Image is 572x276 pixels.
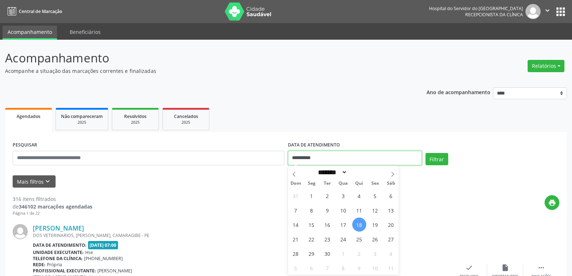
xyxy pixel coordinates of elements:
[305,218,319,232] span: Setembro 15, 2025
[19,203,92,210] strong: 346102 marcações agendadas
[288,140,340,151] label: DATA DE ATENDIMENTO
[97,268,132,274] span: [PERSON_NAME]
[384,218,398,232] span: Setembro 20, 2025
[289,189,303,203] span: Agosto 31, 2025
[352,261,366,275] span: Outubro 9, 2025
[545,195,559,210] button: print
[65,26,106,38] a: Beneficiários
[384,203,398,217] span: Setembro 13, 2025
[429,5,523,12] div: Hospital do Servidor do [GEOGRAPHIC_DATA]
[304,181,319,186] span: Seg
[61,113,103,119] span: Não compareceram
[352,232,366,246] span: Setembro 25, 2025
[368,218,382,232] span: Setembro 19, 2025
[124,113,147,119] span: Resolvidos
[305,261,319,275] span: Outubro 6, 2025
[174,113,198,119] span: Cancelados
[368,261,382,275] span: Outubro 10, 2025
[33,249,84,255] b: Unidade executante:
[316,168,348,176] select: Month
[465,264,473,272] i: check
[384,232,398,246] span: Setembro 27, 2025
[384,246,398,260] span: Outubro 4, 2025
[88,241,118,249] span: [DATE] 07:00
[13,195,92,203] div: 316 itens filtrados
[336,246,350,260] span: Outubro 1, 2025
[320,246,335,260] span: Setembro 30, 2025
[352,246,366,260] span: Outubro 2, 2025
[13,224,28,239] img: img
[13,210,92,216] div: Página 1 de 22
[543,6,551,14] i: 
[13,203,92,210] div: de
[352,218,366,232] span: Setembro 18, 2025
[537,264,545,272] i: 
[117,120,153,125] div: 2025
[5,49,398,67] p: Acompanhamento
[61,120,103,125] div: 2025
[320,218,335,232] span: Setembro 16, 2025
[289,261,303,275] span: Outubro 5, 2025
[289,232,303,246] span: Setembro 21, 2025
[347,168,371,176] input: Year
[84,255,123,262] span: [PHONE_NUMBER]
[384,261,398,275] span: Outubro 11, 2025
[168,120,204,125] div: 2025
[351,181,367,186] span: Qui
[465,12,523,18] span: Recepcionista da clínica
[5,67,398,75] p: Acompanhe a situação das marcações correntes e finalizadas
[427,87,490,96] p: Ano de acompanhamento
[336,189,350,203] span: Setembro 3, 2025
[352,189,366,203] span: Setembro 4, 2025
[320,261,335,275] span: Outubro 7, 2025
[33,232,451,238] div: DOS VETERINARIOS, [PERSON_NAME], CAMARAGIBE - PE
[289,246,303,260] span: Setembro 28, 2025
[367,181,383,186] span: Sex
[33,262,45,268] b: Rede:
[47,262,62,268] span: Própria
[33,268,96,274] b: Profissional executante:
[501,264,509,272] i: insert_drive_file
[368,203,382,217] span: Setembro 12, 2025
[320,203,335,217] span: Setembro 9, 2025
[19,8,62,14] span: Central de Marcação
[3,26,57,40] a: Acompanhamento
[368,246,382,260] span: Outubro 3, 2025
[288,181,304,186] span: Dom
[305,246,319,260] span: Setembro 29, 2025
[548,199,556,207] i: print
[17,113,40,119] span: Agendados
[305,203,319,217] span: Setembro 8, 2025
[336,232,350,246] span: Setembro 24, 2025
[33,224,84,232] a: [PERSON_NAME]
[336,203,350,217] span: Setembro 10, 2025
[528,60,564,72] button: Relatórios
[44,178,52,185] i: keyboard_arrow_down
[305,232,319,246] span: Setembro 22, 2025
[384,189,398,203] span: Setembro 6, 2025
[554,5,567,18] button: apps
[85,249,93,255] span: Hse
[305,189,319,203] span: Setembro 1, 2025
[13,140,37,151] label: PESQUISAR
[425,153,448,165] button: Filtrar
[320,232,335,246] span: Setembro 23, 2025
[289,203,303,217] span: Setembro 7, 2025
[336,261,350,275] span: Outubro 8, 2025
[368,232,382,246] span: Setembro 26, 2025
[33,255,83,262] b: Telefone da clínica:
[5,5,62,17] a: Central de Marcação
[335,181,351,186] span: Qua
[352,203,366,217] span: Setembro 11, 2025
[33,242,87,248] b: Data de atendimento:
[541,4,554,19] button: 
[368,189,382,203] span: Setembro 5, 2025
[383,181,399,186] span: Sáb
[320,189,335,203] span: Setembro 2, 2025
[336,218,350,232] span: Setembro 17, 2025
[289,218,303,232] span: Setembro 14, 2025
[525,4,541,19] img: img
[319,181,335,186] span: Ter
[13,175,56,188] button: Mais filtroskeyboard_arrow_down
